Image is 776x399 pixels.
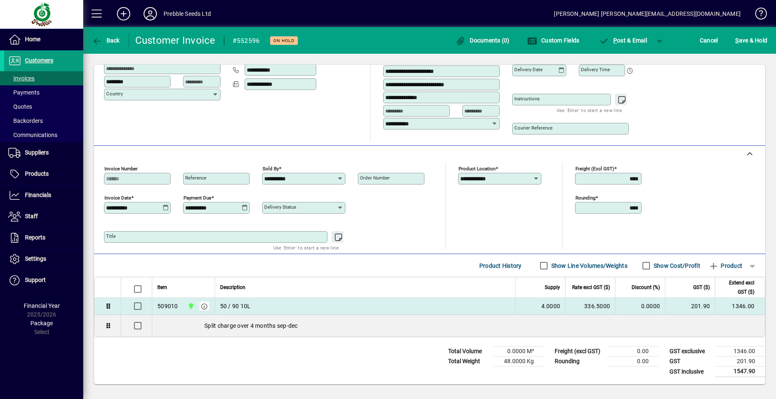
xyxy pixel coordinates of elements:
[106,91,123,97] mat-label: Country
[525,33,582,48] button: Custom Fields
[4,249,83,269] a: Settings
[104,166,138,172] mat-label: Invoice number
[550,347,609,357] td: Freight (excl GST)
[665,298,715,315] td: 201.90
[4,142,83,163] a: Suppliers
[479,259,522,272] span: Product History
[25,213,38,219] span: Staff
[220,283,245,292] span: Description
[8,75,35,82] span: Invoices
[157,302,178,310] div: 509010
[733,33,769,48] button: Save & Hold
[25,234,45,241] span: Reports
[83,33,129,48] app-page-header-button: Back
[700,34,718,47] span: Cancel
[488,51,502,65] button: Choose address
[183,195,211,201] mat-label: Payment due
[273,243,339,252] mat-hint: Use 'Enter' to start a new line
[456,37,510,44] span: Documents (0)
[8,117,43,124] span: Backorders
[4,100,83,114] a: Quotes
[749,2,766,29] a: Knowledge Base
[665,347,715,357] td: GST exclusive
[186,302,195,311] span: CHRISTCHURCH
[545,283,560,292] span: Supply
[8,132,57,138] span: Communications
[599,37,647,44] span: ost & Email
[715,298,765,315] td: 1346.00
[4,164,83,185] a: Products
[220,302,251,310] span: 50 / 90 10L
[25,192,51,198] span: Financials
[273,38,295,43] span: On hold
[90,33,122,48] button: Back
[135,34,216,47] div: Customer Invoice
[735,34,767,47] span: ave & Hold
[110,6,137,21] button: Add
[25,57,53,64] span: Customers
[137,6,164,21] button: Profile
[4,114,83,128] a: Backorders
[632,283,660,292] span: Discount (%)
[25,170,49,177] span: Products
[514,96,540,102] mat-label: Instructions
[595,33,651,48] button: Post & Email
[554,7,741,20] div: [PERSON_NAME] [PERSON_NAME][EMAIL_ADDRESS][DOMAIN_NAME]
[572,283,610,292] span: Rate excl GST ($)
[570,302,610,310] div: 336.5000
[709,259,742,272] span: Product
[454,33,512,48] button: Documents (0)
[613,37,617,44] span: P
[698,33,720,48] button: Cancel
[24,302,60,309] span: Financial Year
[157,283,167,292] span: Item
[693,283,710,292] span: GST ($)
[8,103,32,110] span: Quotes
[4,85,83,100] a: Payments
[615,298,665,315] td: 0.0000
[104,195,131,201] mat-label: Invoice date
[609,357,659,367] td: 0.00
[444,357,494,367] td: Total Weight
[25,277,46,283] span: Support
[25,255,46,262] span: Settings
[720,278,754,297] span: Extend excl GST ($)
[8,89,40,96] span: Payments
[609,347,659,357] td: 0.00
[541,302,560,310] span: 4.0000
[4,185,83,206] a: Financials
[25,36,40,42] span: Home
[92,37,120,44] span: Back
[360,175,390,181] mat-label: Order number
[444,347,494,357] td: Total Volume
[25,149,49,156] span: Suppliers
[715,347,765,357] td: 1346.00
[4,270,83,291] a: Support
[514,67,543,72] mat-label: Delivery date
[557,105,622,115] mat-hint: Use 'Enter' to start a new line
[494,357,544,367] td: 48.0000 Kg
[715,367,765,377] td: 1547.90
[581,67,610,72] mat-label: Delivery time
[514,125,553,131] mat-label: Courier Reference
[665,357,715,367] td: GST
[735,37,739,44] span: S
[550,262,627,270] label: Show Line Volumes/Weights
[106,233,116,239] mat-label: Title
[233,34,260,47] div: #552596
[4,206,83,227] a: Staff
[476,258,525,273] button: Product History
[4,227,83,248] a: Reports
[527,37,580,44] span: Custom Fields
[550,357,609,367] td: Rounding
[575,166,614,172] mat-label: Freight (excl GST)
[185,175,206,181] mat-label: Reference
[459,166,496,172] mat-label: Product location
[4,29,83,50] a: Home
[4,71,83,85] a: Invoices
[715,357,765,367] td: 201.90
[30,320,53,327] span: Package
[704,258,746,273] button: Product
[652,262,700,270] label: Show Cost/Profit
[152,315,765,337] div: Split charge over 4 months sep-dec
